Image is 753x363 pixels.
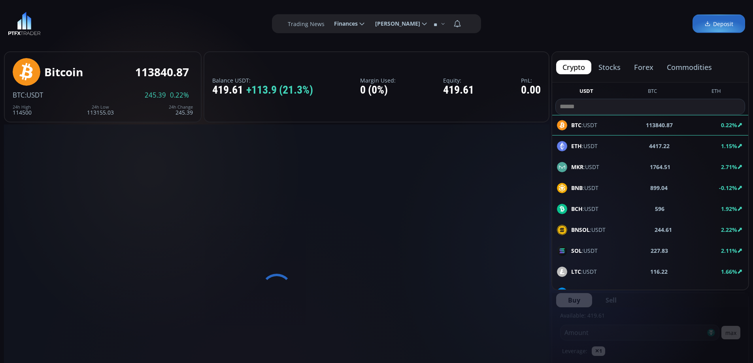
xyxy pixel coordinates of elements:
label: Balance USDT: [212,77,313,83]
span: Finances [328,16,358,32]
b: 1764.51 [650,163,670,171]
span: :USDT [571,288,602,297]
label: PnL: [521,77,541,83]
b: 227.83 [651,246,668,255]
b: DASH [571,289,587,296]
div: 245.39 [169,105,193,115]
span: :USDT [571,142,598,150]
div: Bitcoin [44,66,83,78]
div: 419.61 [443,84,474,96]
span: BTC [13,90,25,100]
div: 113155.03 [87,105,114,115]
b: 1.66% [721,268,737,275]
button: USDT [576,87,596,97]
span: 245.39 [145,92,166,99]
b: 899.04 [650,184,668,192]
button: crypto [556,60,591,74]
span: Deposit [704,20,733,28]
b: ETH [571,142,582,150]
b: 2.71% [721,163,737,171]
a: Deposit [693,15,745,33]
div: 24h High [13,105,32,109]
img: LOGO [8,12,41,36]
b: BNSOL [571,226,590,233]
span: :USDT [571,205,598,213]
button: forex [628,60,660,74]
span: :USDT [571,226,606,234]
button: ETH [708,87,724,97]
span: [PERSON_NAME] [370,16,420,32]
div: 0.00 [521,84,541,96]
span: :USDT [25,90,43,100]
b: 244.61 [655,226,672,234]
div: 0 (0%) [360,84,396,96]
b: LTC [571,268,581,275]
div: 114500 [13,105,32,115]
span: :USDT [571,184,598,192]
span: :USDT [571,246,598,255]
b: MKR [571,163,583,171]
label: Equity: [443,77,474,83]
label: Margin Used: [360,77,396,83]
b: SOL [571,247,582,254]
button: stocks [592,60,627,74]
b: 2.22% [721,226,737,233]
b: BNB [571,184,583,192]
b: -0.12% [719,184,737,192]
span: :USDT [571,267,597,276]
span: :USDT [571,163,599,171]
span: +113.9 (21.3%) [246,84,313,96]
b: 2.11% [721,247,737,254]
button: BTC [645,87,660,97]
div: 24h Change [169,105,193,109]
button: commodities [661,60,718,74]
div: 24h Low [87,105,114,109]
label: Trading News [288,20,325,28]
b: 24.5 [655,288,666,297]
div: 419.61 [212,84,313,96]
b: 116.22 [650,267,668,276]
b: BCH [571,205,583,213]
b: 4417.22 [649,142,670,150]
b: 1.92% [721,205,737,213]
span: 0.22% [170,92,189,99]
b: 1.15% [721,142,737,150]
b: -1.88% [719,289,737,296]
b: 596 [655,205,664,213]
div: 113840.87 [135,66,189,78]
